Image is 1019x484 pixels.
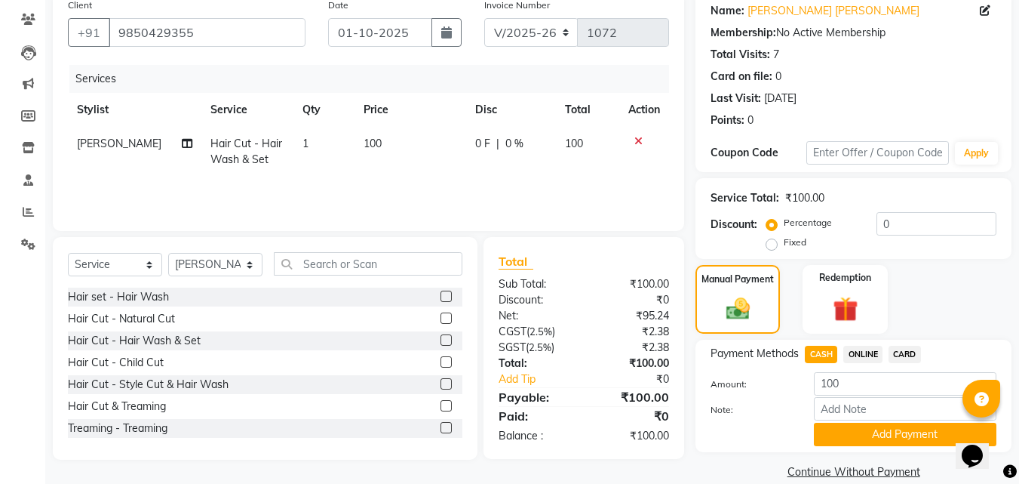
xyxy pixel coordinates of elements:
[505,136,523,152] span: 0 %
[764,91,796,106] div: [DATE]
[825,294,866,325] img: _gift.svg
[68,93,201,127] th: Stylist
[487,324,584,340] div: ( )
[475,136,490,152] span: 0 F
[843,346,882,363] span: ONLINE
[302,137,308,150] span: 1
[556,93,620,127] th: Total
[487,428,584,444] div: Balance :
[584,428,680,444] div: ₹100.00
[68,421,167,436] div: Treaming - Treaming
[487,407,584,425] div: Paid:
[565,137,583,150] span: 100
[814,397,996,421] input: Add Note
[584,388,680,406] div: ₹100.00
[814,372,996,396] input: Amount
[466,93,556,127] th: Disc
[784,236,806,249] label: Fixed
[68,289,169,305] div: Hair set - Hair Wash
[293,93,355,127] th: Qty
[719,295,757,322] img: _cash.svg
[775,69,781,85] div: 0
[806,141,949,165] input: Enter Offer / Coupon Code
[584,356,680,371] div: ₹100.00
[529,341,551,353] span: 2.5%
[499,254,533,270] span: Total
[785,190,824,206] div: ₹100.00
[701,273,774,286] label: Manual Payment
[698,464,1008,480] a: Continue Without Payment
[747,3,919,19] a: [PERSON_NAME] [PERSON_NAME]
[584,308,680,324] div: ₹95.24
[584,340,680,356] div: ₹2.38
[487,276,584,292] div: Sub Total:
[487,371,600,387] a: Add Tip
[711,217,757,233] div: Discount:
[711,190,779,206] div: Service Total:
[364,137,382,150] span: 100
[487,388,584,406] div: Payable:
[584,276,680,292] div: ₹100.00
[496,136,499,152] span: |
[77,137,161,150] span: [PERSON_NAME]
[956,424,1004,469] iframe: chat widget
[819,271,871,285] label: Redemption
[355,93,466,127] th: Price
[784,216,832,230] label: Percentage
[711,145,806,161] div: Coupon Code
[487,308,584,324] div: Net:
[711,3,744,19] div: Name:
[201,93,293,127] th: Service
[699,378,802,391] label: Amount:
[487,340,584,356] div: ( )
[747,113,754,128] div: 0
[487,356,584,371] div: Total:
[584,407,680,425] div: ₹0
[619,93,669,127] th: Action
[68,399,166,415] div: Hair Cut & Treaming
[814,423,996,446] button: Add Payment
[711,113,744,128] div: Points:
[955,142,998,165] button: Apply
[889,346,921,363] span: CARD
[68,311,175,327] div: Hair Cut - Natural Cut
[711,69,772,85] div: Card on file:
[68,355,164,371] div: Hair Cut - Child Cut
[499,325,526,338] span: CGST
[68,18,110,47] button: +91
[487,292,584,308] div: Discount:
[210,137,282,166] span: Hair Cut - Hair Wash & Set
[68,333,201,349] div: Hair Cut - Hair Wash & Set
[529,325,552,338] span: 2.5%
[805,346,837,363] span: CASH
[711,346,799,362] span: Payment Methods
[600,371,681,387] div: ₹0
[711,25,776,41] div: Membership:
[68,377,229,393] div: Hair Cut - Style Cut & Hair Wash
[773,47,779,63] div: 7
[711,91,761,106] div: Last Visit:
[584,324,680,340] div: ₹2.38
[699,403,802,417] label: Note:
[711,25,996,41] div: No Active Membership
[499,341,526,354] span: SGST
[711,47,770,63] div: Total Visits:
[584,292,680,308] div: ₹0
[274,252,462,276] input: Search or Scan
[109,18,305,47] input: Search by Name/Mobile/Email/Code
[69,65,680,93] div: Services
